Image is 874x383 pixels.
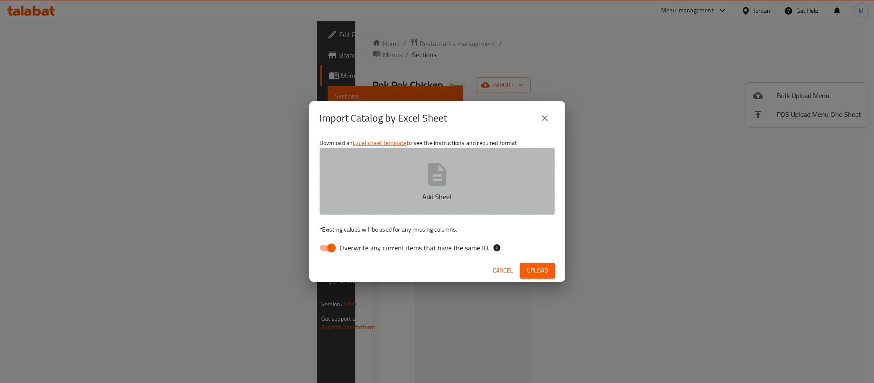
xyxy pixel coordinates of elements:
[319,111,447,125] h2: Import Catalog by Excel Sheet
[319,148,555,215] button: Add Sheet
[493,244,501,252] svg: If the overwrite option isn't selected, then the items that match an existing ID will be ignored ...
[520,263,555,279] button: Upload
[309,135,565,259] div: Download an to see the instructions and required format.
[319,225,555,234] p: Existing values will be used for any missing columns.
[493,265,513,276] span: Cancel
[333,191,542,202] p: Add Sheet
[340,243,489,253] span: Overwrite any current items that have the same ID.
[527,265,548,276] span: Upload
[489,263,517,279] button: Cancel
[534,108,555,128] button: close
[353,137,407,148] a: Excel sheet template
